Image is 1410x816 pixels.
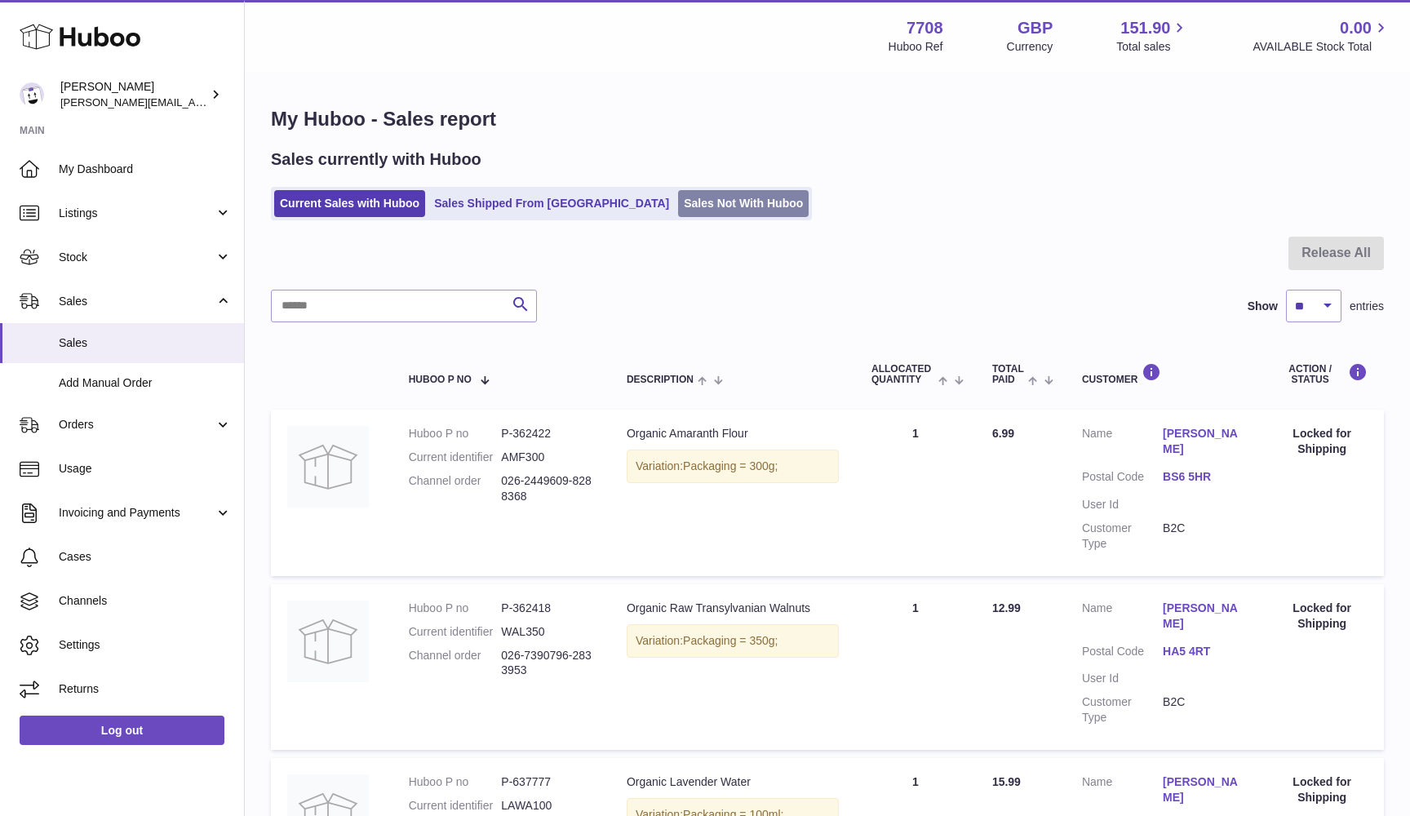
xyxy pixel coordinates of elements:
[59,681,232,697] span: Returns
[627,774,839,790] div: Organic Lavender Water
[59,549,232,565] span: Cases
[678,190,809,217] a: Sales Not With Huboo
[409,473,502,504] dt: Channel order
[992,427,1014,440] span: 6.99
[1340,17,1372,39] span: 0.00
[1253,39,1390,55] span: AVAILABLE Stock Total
[992,601,1021,614] span: 12.99
[271,106,1384,132] h1: My Huboo - Sales report
[627,601,839,616] div: Organic Raw Transylvanian Walnuts
[1163,774,1244,805] a: [PERSON_NAME]
[59,417,215,432] span: Orders
[1116,17,1189,55] a: 151.90 Total sales
[271,149,481,171] h2: Sales currently with Huboo
[1018,17,1053,39] strong: GBP
[20,82,44,107] img: victor@erbology.co
[274,190,425,217] a: Current Sales with Huboo
[501,798,594,814] dd: LAWA100
[501,774,594,790] dd: P-637777
[1276,426,1368,457] div: Locked for Shipping
[907,17,943,39] strong: 7708
[59,162,232,177] span: My Dashboard
[992,775,1021,788] span: 15.99
[59,250,215,265] span: Stock
[409,624,502,640] dt: Current identifier
[1082,694,1163,725] dt: Customer Type
[1163,644,1244,659] a: HA5 4RT
[1082,774,1163,809] dt: Name
[627,426,839,441] div: Organic Amaranth Flour
[871,364,934,385] span: ALLOCATED Quantity
[1120,17,1170,39] span: 151.90
[1082,521,1163,552] dt: Customer Type
[501,450,594,465] dd: AMF300
[627,450,839,483] div: Variation:
[855,584,976,750] td: 1
[59,637,232,653] span: Settings
[59,593,232,609] span: Channels
[409,426,502,441] dt: Huboo P no
[1248,299,1278,314] label: Show
[1253,17,1390,55] a: 0.00 AVAILABLE Stock Total
[1163,521,1244,552] dd: B2C
[1082,644,1163,663] dt: Postal Code
[409,798,502,814] dt: Current identifier
[409,601,502,616] dt: Huboo P no
[627,624,839,658] div: Variation:
[501,426,594,441] dd: P-362422
[1007,39,1053,55] div: Currency
[1276,774,1368,805] div: Locked for Shipping
[1082,497,1163,512] dt: User Id
[992,364,1024,385] span: Total paid
[409,450,502,465] dt: Current identifier
[627,375,694,385] span: Description
[889,39,943,55] div: Huboo Ref
[59,335,232,351] span: Sales
[20,716,224,745] a: Log out
[1350,299,1384,314] span: entries
[1082,601,1163,636] dt: Name
[409,774,502,790] dt: Huboo P no
[409,375,472,385] span: Huboo P no
[428,190,675,217] a: Sales Shipped From [GEOGRAPHIC_DATA]
[501,624,594,640] dd: WAL350
[409,648,502,679] dt: Channel order
[60,95,327,109] span: [PERSON_NAME][EMAIL_ADDRESS][DOMAIN_NAME]
[1163,694,1244,725] dd: B2C
[60,79,207,110] div: [PERSON_NAME]
[1082,426,1163,461] dt: Name
[59,375,232,391] span: Add Manual Order
[1276,363,1368,385] div: Action / Status
[1163,601,1244,632] a: [PERSON_NAME]
[287,601,369,682] img: no-photo.jpg
[1116,39,1189,55] span: Total sales
[59,294,215,309] span: Sales
[855,410,976,575] td: 1
[59,461,232,477] span: Usage
[1276,601,1368,632] div: Locked for Shipping
[1163,469,1244,485] a: BS6 5HR
[59,206,215,221] span: Listings
[1082,671,1163,686] dt: User Id
[683,459,778,472] span: Packaging = 300g;
[1163,426,1244,457] a: [PERSON_NAME]
[501,648,594,679] dd: 026-7390796-2833953
[501,473,594,504] dd: 026-2449609-8288368
[501,601,594,616] dd: P-362418
[1082,469,1163,489] dt: Postal Code
[1082,363,1244,385] div: Customer
[287,426,369,508] img: no-photo.jpg
[683,634,778,647] span: Packaging = 350g;
[59,505,215,521] span: Invoicing and Payments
